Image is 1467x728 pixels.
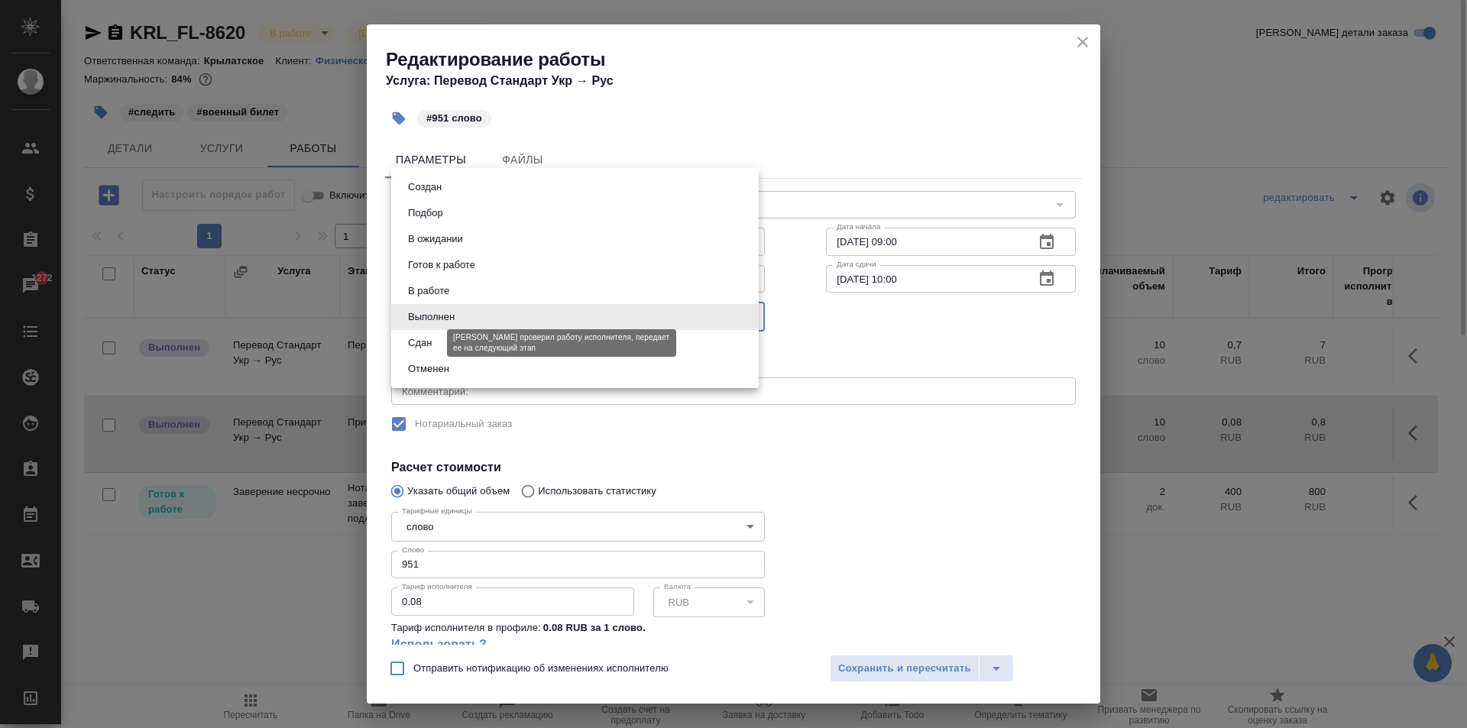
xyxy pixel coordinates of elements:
button: Выполнен [403,309,459,325]
button: В ожидании [403,231,468,248]
button: В работе [403,283,454,299]
button: Создан [403,179,446,196]
button: Отменен [403,361,454,377]
button: Подбор [403,205,448,222]
button: Сдан [403,335,436,351]
button: Готов к работе [403,257,480,273]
